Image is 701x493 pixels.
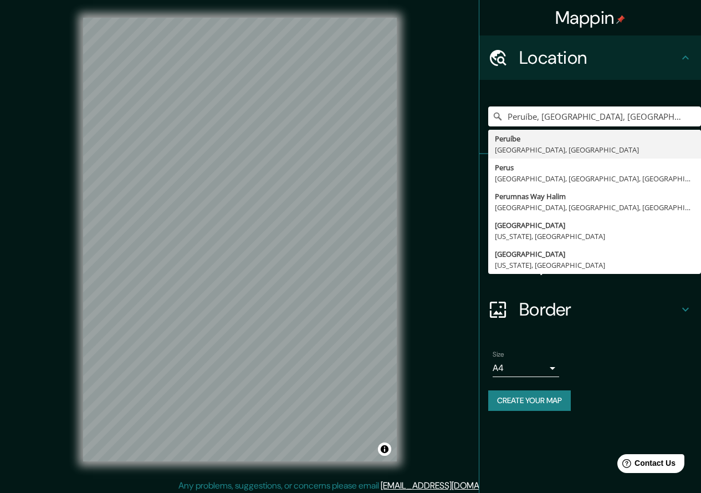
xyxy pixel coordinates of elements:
div: A4 [493,359,559,377]
div: [GEOGRAPHIC_DATA], [GEOGRAPHIC_DATA] [495,144,694,155]
div: Location [479,35,701,80]
div: [US_STATE], [GEOGRAPHIC_DATA] [495,260,694,271]
div: Perumnas Way Halim [495,191,694,202]
div: [GEOGRAPHIC_DATA] [495,220,694,231]
div: Style [479,199,701,243]
div: Border [479,287,701,332]
div: Pins [479,154,701,199]
h4: Location [519,47,679,69]
div: [GEOGRAPHIC_DATA], [GEOGRAPHIC_DATA], [GEOGRAPHIC_DATA] [495,173,694,184]
h4: Layout [519,254,679,276]
a: [EMAIL_ADDRESS][DOMAIN_NAME] [381,480,518,491]
div: Peruíbe [495,133,694,144]
label: Size [493,350,504,359]
div: Perus [495,162,694,173]
button: Toggle attribution [378,443,391,456]
div: Layout [479,243,701,287]
input: Pick your city or area [488,106,701,126]
iframe: Help widget launcher [602,450,689,481]
img: pin-icon.png [616,15,625,24]
div: [GEOGRAPHIC_DATA], [GEOGRAPHIC_DATA], [GEOGRAPHIC_DATA] [495,202,694,213]
canvas: Map [83,18,397,461]
button: Create your map [488,390,571,411]
p: Any problems, suggestions, or concerns please email . [178,479,519,492]
h4: Border [519,298,679,321]
div: [US_STATE], [GEOGRAPHIC_DATA] [495,231,694,242]
h4: Mappin [555,7,626,29]
div: [GEOGRAPHIC_DATA] [495,248,694,260]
